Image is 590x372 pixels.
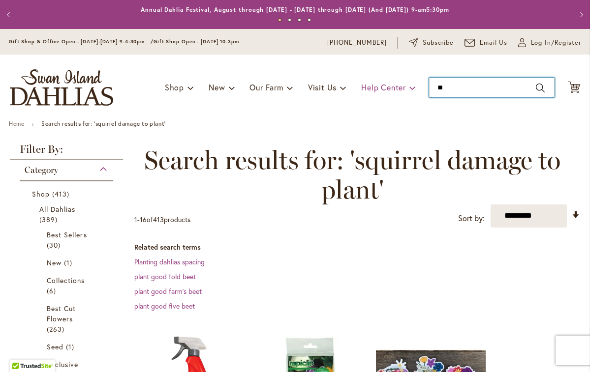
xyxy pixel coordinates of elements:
[66,342,77,352] span: 1
[47,258,89,268] a: New
[10,144,123,160] strong: Filter By:
[32,189,50,199] span: Shop
[47,342,89,352] a: Seed
[458,209,485,228] label: Sort by:
[531,38,581,48] span: Log In/Register
[308,82,337,92] span: Visit Us
[39,214,60,225] span: 389
[47,286,59,296] span: 6
[41,120,166,127] strong: Search results for: 'squirrel damage to plant'
[409,38,454,48] a: Subscribe
[134,145,570,204] span: Search results for: 'squirrel damage to plant'
[154,38,239,45] span: Gift Shop Open - [DATE] 10-3pm
[134,212,190,228] p: - of products
[25,165,58,175] span: Category
[47,342,63,351] span: Seed
[47,275,89,296] a: Collections
[570,5,590,25] button: Next
[9,38,154,45] span: Gift Shop & Office Open - [DATE]-[DATE] 9-4:30pm /
[10,69,113,106] a: store logo
[209,82,225,92] span: New
[9,120,24,127] a: Home
[7,337,35,365] iframe: Launch Accessibility Center
[134,301,195,311] a: plant good five beet
[47,258,62,267] span: New
[141,6,449,13] a: Annual Dahlia Festival, August through [DATE] - [DATE] through [DATE] (And [DATE]) 9-am5:30pm
[518,38,581,48] a: Log In/Register
[278,18,281,22] button: 1 of 4
[47,360,78,369] span: Exclusive
[32,189,103,199] a: Shop
[423,38,454,48] span: Subscribe
[47,240,63,250] span: 30
[249,82,283,92] span: Our Farm
[134,286,202,296] a: plant good farm's beet
[47,303,89,334] a: Best Cut Flowers
[47,304,76,323] span: Best Cut Flowers
[47,324,67,334] span: 263
[308,18,311,22] button: 4 of 4
[140,215,147,224] span: 16
[361,82,406,92] span: Help Center
[47,276,85,285] span: Collections
[47,229,89,250] a: Best Sellers
[480,38,508,48] span: Email Us
[39,204,76,214] span: All Dahlias
[327,38,387,48] a: [PHONE_NUMBER]
[134,272,196,281] a: plant good fold beet
[134,257,205,266] a: Planting dahlias spacing
[165,82,184,92] span: Shop
[298,18,301,22] button: 3 of 4
[39,204,96,225] a: All Dahlias
[536,80,545,96] button: Search
[47,230,87,239] span: Best Sellers
[134,215,137,224] span: 1
[64,258,75,268] span: 1
[52,189,72,199] span: 413
[153,215,164,224] span: 413
[134,242,580,252] dt: Related search terms
[288,18,291,22] button: 2 of 4
[465,38,508,48] a: Email Us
